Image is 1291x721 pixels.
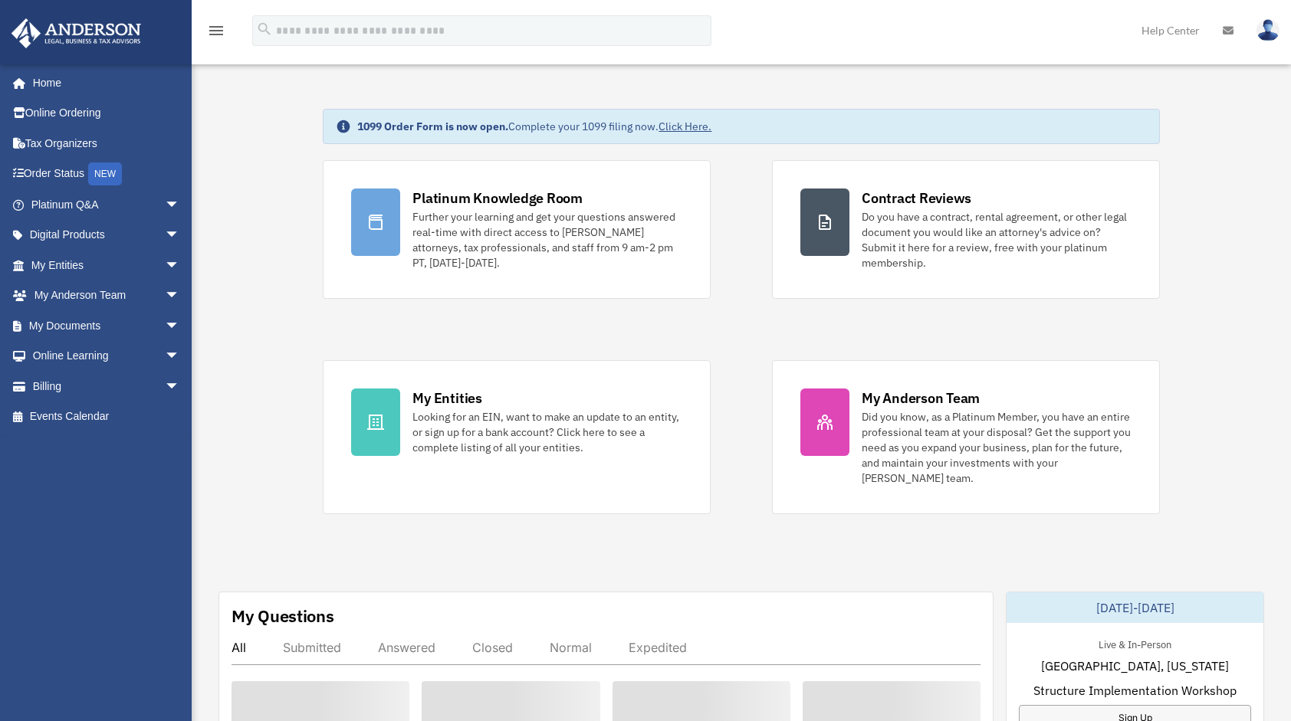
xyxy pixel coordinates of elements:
[378,640,435,655] div: Answered
[11,98,203,129] a: Online Ordering
[165,189,195,221] span: arrow_drop_down
[862,188,971,208] div: Contract Reviews
[256,21,273,38] i: search
[232,605,334,628] div: My Questions
[165,220,195,251] span: arrow_drop_down
[165,310,195,342] span: arrow_drop_down
[862,409,1132,486] div: Did you know, as a Platinum Member, you have an entire professional team at your disposal? Get th...
[659,120,711,133] a: Click Here.
[165,250,195,281] span: arrow_drop_down
[11,250,203,280] a: My Entitiesarrow_drop_down
[11,67,195,98] a: Home
[323,360,711,514] a: My Entities Looking for an EIN, want to make an update to an entity, or sign up for a bank accoun...
[11,341,203,372] a: Online Learningarrow_drop_down
[412,388,481,408] div: My Entities
[357,120,508,133] strong: 1099 Order Form is now open.
[165,371,195,402] span: arrow_drop_down
[1257,19,1280,41] img: User Pic
[862,388,980,408] div: My Anderson Team
[283,640,341,655] div: Submitted
[207,21,225,40] i: menu
[11,401,203,432] a: Events Calendar
[232,640,246,655] div: All
[11,371,203,401] a: Billingarrow_drop_down
[412,409,682,455] div: Looking for an EIN, want to make an update to an entity, or sign up for a bank account? Click her...
[165,341,195,372] span: arrow_drop_down
[11,280,203,311] a: My Anderson Teamarrow_drop_down
[862,209,1132,270] div: Do you have a contract, rental agreement, or other legal document you would like an attorney's ad...
[207,27,225,40] a: menu
[11,189,203,220] a: Platinum Q&Aarrow_drop_down
[11,128,203,159] a: Tax Organizers
[472,640,513,655] div: Closed
[11,159,203,190] a: Order StatusNEW
[11,220,203,251] a: Digital Productsarrow_drop_down
[88,162,122,185] div: NEW
[629,640,687,655] div: Expedited
[357,119,711,134] div: Complete your 1099 filing now.
[1041,657,1229,675] span: [GEOGRAPHIC_DATA], [US_STATE]
[7,18,146,48] img: Anderson Advisors Platinum Portal
[412,209,682,270] div: Further your learning and get your questions answered real-time with direct access to [PERSON_NAM...
[772,360,1160,514] a: My Anderson Team Did you know, as a Platinum Member, you have an entire professional team at your...
[550,640,592,655] div: Normal
[1086,635,1184,651] div: Live & In-Person
[412,188,583,208] div: Platinum Knowledge Room
[1033,681,1237,700] span: Structure Implementation Workshop
[323,160,711,299] a: Platinum Knowledge Room Further your learning and get your questions answered real-time with dire...
[11,310,203,341] a: My Documentsarrow_drop_down
[1007,592,1263,623] div: [DATE]-[DATE]
[772,160,1160,299] a: Contract Reviews Do you have a contract, rental agreement, or other legal document you would like...
[165,280,195,312] span: arrow_drop_down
